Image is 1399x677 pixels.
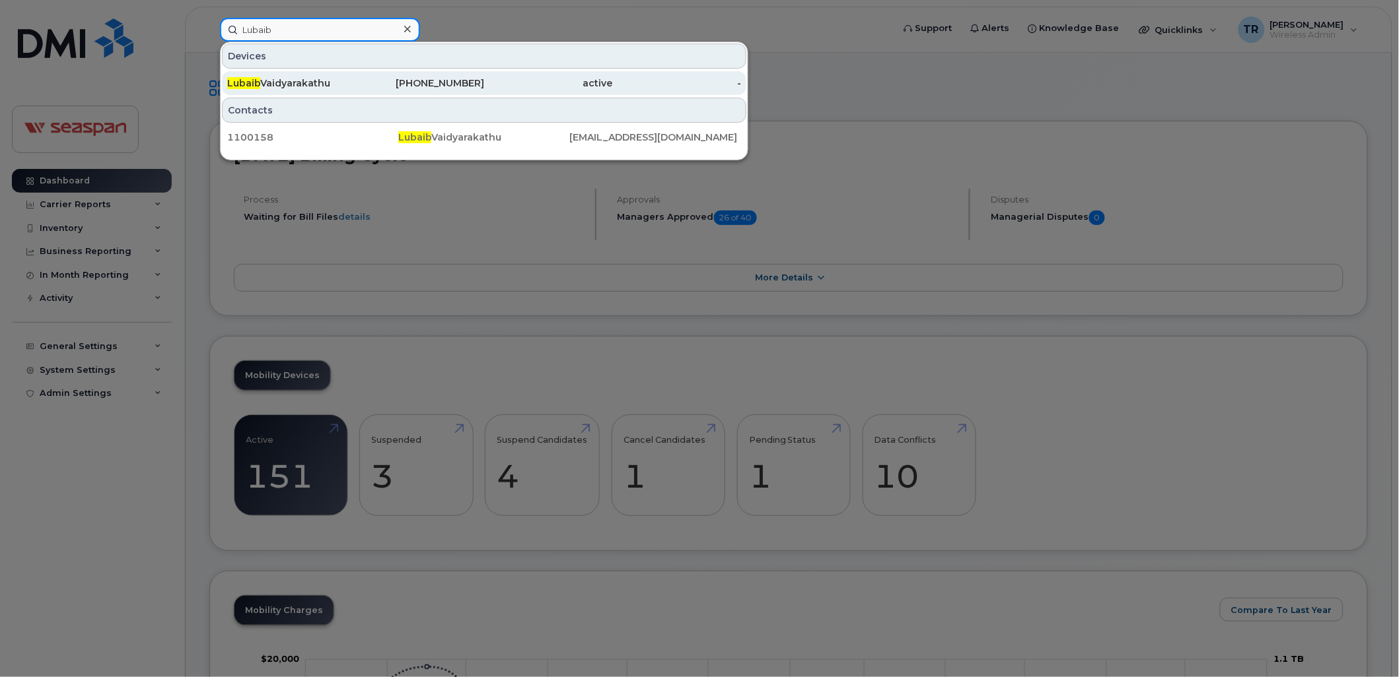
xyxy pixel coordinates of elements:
[484,77,613,90] div: active
[613,77,742,90] div: -
[227,77,260,89] span: Lubaib
[227,131,398,144] div: 1100158
[222,44,746,69] div: Devices
[222,125,746,149] a: 1100158LubaibVaidyarakathu[EMAIL_ADDRESS][DOMAIN_NAME]
[398,131,431,143] span: Lubaib
[222,71,746,95] a: LubaibVaidyarakathu[PHONE_NUMBER]active-
[570,131,741,144] div: [EMAIL_ADDRESS][DOMAIN_NAME]
[222,98,746,123] div: Contacts
[227,77,356,90] div: Vaidyarakathu
[356,77,485,90] div: [PHONE_NUMBER]
[398,131,569,144] div: Vaidyarakathu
